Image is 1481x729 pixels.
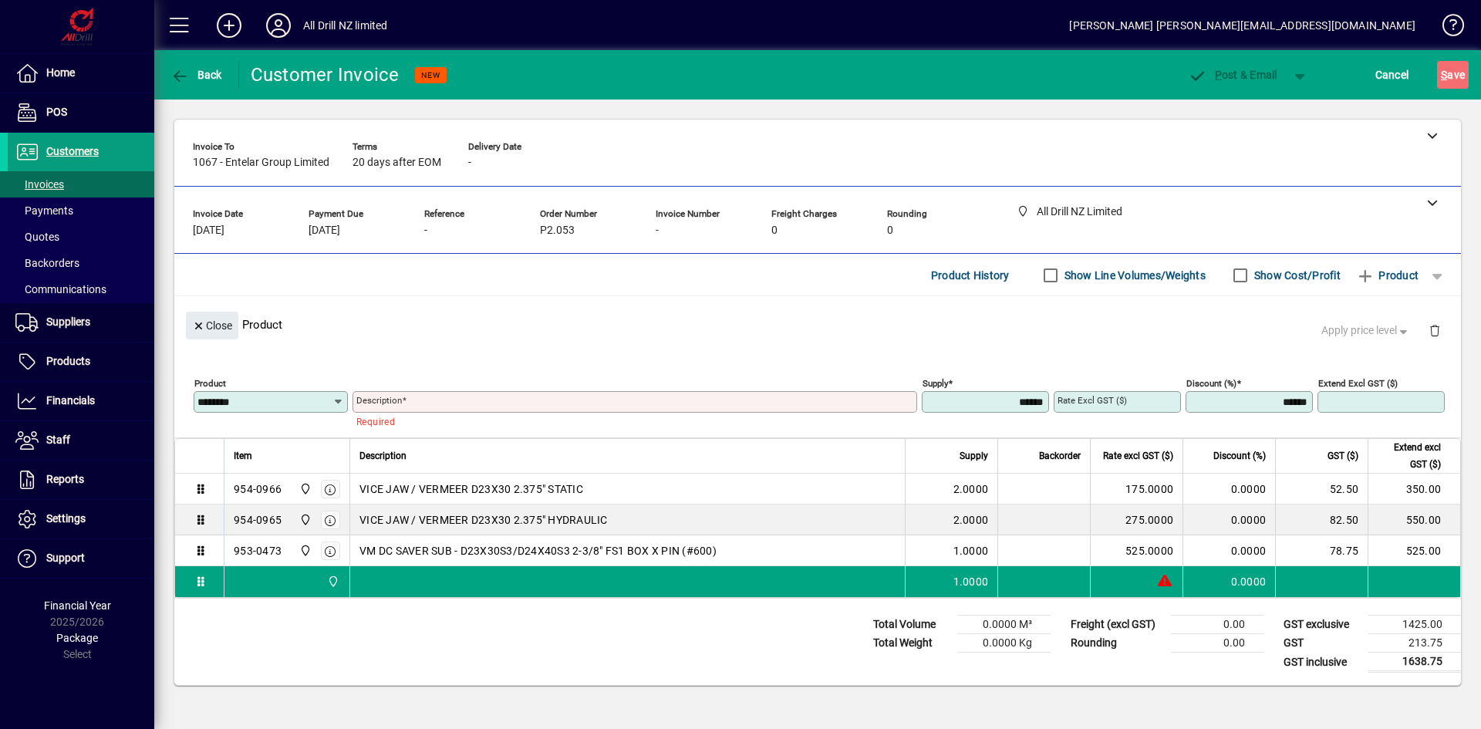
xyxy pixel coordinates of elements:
[1315,317,1417,345] button: Apply price level
[15,178,64,191] span: Invoices
[1103,447,1173,464] span: Rate excl GST ($)
[656,224,659,237] span: -
[193,157,329,169] span: 1067 - Entelar Group Limited
[468,157,471,169] span: -
[1182,505,1275,535] td: 0.0000
[234,481,282,497] div: 954-0966
[356,413,905,429] mat-error: Required
[309,224,340,237] span: [DATE]
[359,543,717,559] span: VM DC SAVER SUB - D23X30S3/D24X40S3 2-3/8" FS1 BOX X PIN (#600)
[46,145,99,157] span: Customers
[1180,61,1285,89] button: Post & Email
[1275,535,1368,566] td: 78.75
[1368,616,1461,634] td: 1425.00
[254,12,303,39] button: Profile
[424,224,427,237] span: -
[234,447,252,464] span: Item
[170,69,222,81] span: Back
[359,481,583,497] span: VICE JAW / VERMEER D23X30 2.375" STATIC
[1039,447,1081,464] span: Backorder
[295,511,313,528] span: All Drill NZ Limited
[771,224,778,237] span: 0
[295,542,313,559] span: All Drill NZ Limited
[1063,634,1171,653] td: Rounding
[953,543,989,559] span: 1.0000
[953,574,989,589] span: 1.0000
[421,70,440,80] span: NEW
[251,62,400,87] div: Customer Invoice
[1368,634,1461,653] td: 213.75
[1318,378,1398,389] mat-label: Extend excl GST ($)
[174,296,1461,353] div: Product
[359,447,407,464] span: Description
[1061,268,1206,283] label: Show Line Volumes/Weights
[359,512,608,528] span: VICE JAW / VERMEER D23X30 2.375" HYDRAULIC
[234,543,282,559] div: 953-0473
[182,318,242,332] app-page-header-button: Close
[1188,69,1277,81] span: ost & Email
[1368,535,1460,566] td: 525.00
[1368,474,1460,505] td: 350.00
[8,54,154,93] a: Home
[46,106,67,118] span: POS
[8,303,154,342] a: Suppliers
[44,599,111,612] span: Financial Year
[167,61,226,89] button: Back
[1437,61,1469,89] button: Save
[8,197,154,224] a: Payments
[960,447,988,464] span: Supply
[1100,481,1173,497] div: 175.0000
[865,616,958,634] td: Total Volume
[154,61,239,89] app-page-header-button: Back
[193,224,224,237] span: [DATE]
[1069,13,1415,38] div: [PERSON_NAME] [PERSON_NAME][EMAIL_ADDRESS][DOMAIN_NAME]
[8,93,154,132] a: POS
[1251,268,1341,283] label: Show Cost/Profit
[194,378,226,389] mat-label: Product
[1441,69,1447,81] span: S
[958,616,1051,634] td: 0.0000 M³
[356,395,402,406] mat-label: Description
[1100,512,1173,528] div: 275.0000
[1058,395,1127,406] mat-label: Rate excl GST ($)
[1215,69,1222,81] span: P
[887,224,893,237] span: 0
[8,421,154,460] a: Staff
[1328,447,1358,464] span: GST ($)
[1186,378,1236,389] mat-label: Discount (%)
[46,552,85,564] span: Support
[923,378,948,389] mat-label: Supply
[1431,3,1462,53] a: Knowledge Base
[1276,616,1368,634] td: GST exclusive
[56,632,98,644] span: Package
[1368,505,1460,535] td: 550.00
[46,394,95,407] span: Financials
[953,512,989,528] span: 2.0000
[192,313,232,339] span: Close
[46,512,86,525] span: Settings
[1063,616,1171,634] td: Freight (excl GST)
[1275,474,1368,505] td: 52.50
[1182,566,1275,597] td: 0.0000
[958,634,1051,653] td: 0.0000 Kg
[1441,62,1465,87] span: ave
[8,382,154,420] a: Financials
[15,257,79,269] span: Backorders
[353,157,441,169] span: 20 days after EOM
[8,250,154,276] a: Backorders
[925,262,1016,289] button: Product History
[186,312,238,339] button: Close
[1213,447,1266,464] span: Discount (%)
[46,434,70,446] span: Staff
[865,634,958,653] td: Total Weight
[1368,653,1461,672] td: 1638.75
[8,539,154,578] a: Support
[1275,505,1368,535] td: 82.50
[46,473,84,485] span: Reports
[540,224,575,237] span: P2.053
[8,276,154,302] a: Communications
[1171,616,1263,634] td: 0.00
[1182,474,1275,505] td: 0.0000
[8,461,154,499] a: Reports
[1276,653,1368,672] td: GST inclusive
